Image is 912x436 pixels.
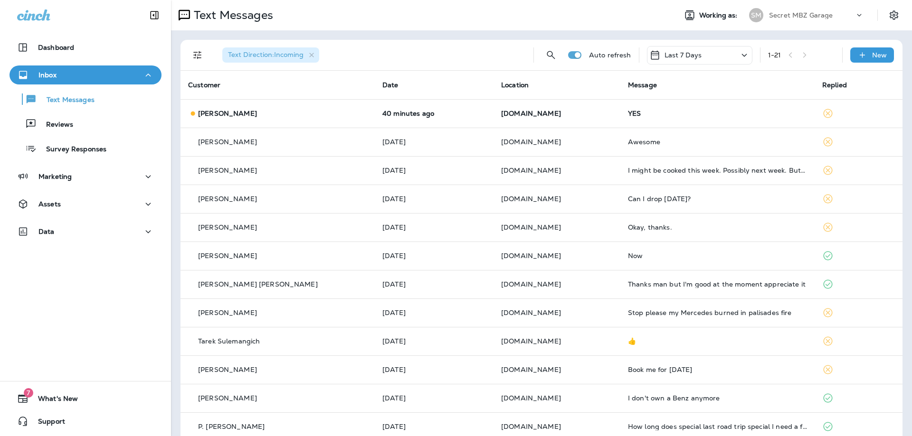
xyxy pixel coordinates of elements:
[541,46,560,65] button: Search Messages
[198,138,257,146] p: [PERSON_NAME]
[9,114,161,134] button: Reviews
[198,309,257,316] p: [PERSON_NAME]
[382,195,486,203] p: Aug 25, 2025 03:25 PM
[24,388,33,398] span: 7
[141,6,168,25] button: Collapse Sidebar
[222,47,319,63] div: Text Direction:Incoming
[699,11,740,19] span: Working as:
[628,337,807,345] div: 👍
[382,252,486,260] p: Aug 25, 2025 09:10 AM
[501,365,561,374] span: [DOMAIN_NAME]
[188,46,207,65] button: Filters
[38,71,57,79] p: Inbox
[822,81,847,89] span: Replied
[628,394,807,402] div: I don't own a Benz anymore
[382,280,486,288] p: Aug 24, 2025 10:14 PM
[198,195,257,203] p: [PERSON_NAME]
[628,366,807,373] div: Book me for Tuesday
[382,423,486,430] p: Aug 24, 2025 10:59 AM
[589,51,631,59] p: Auto refresh
[38,200,61,208] p: Assets
[382,167,486,174] p: Aug 25, 2025 03:27 PM
[198,167,257,174] p: [PERSON_NAME]
[501,394,561,402] span: [DOMAIN_NAME]
[198,337,260,345] p: Tarek Sulemangich
[501,166,561,175] span: [DOMAIN_NAME]
[768,51,781,59] div: 1 - 21
[37,96,95,105] p: Text Messages
[885,7,902,24] button: Settings
[501,422,561,431] span: [DOMAIN_NAME]
[749,8,763,22] div: SM
[382,337,486,345] p: Aug 24, 2025 01:30 PM
[501,81,529,89] span: Location
[501,251,561,260] span: [DOMAIN_NAME]
[628,110,807,117] div: YES
[628,81,657,89] span: Message
[9,65,161,84] button: Inbox
[9,389,161,408] button: 7What's New
[28,395,78,406] span: What's New
[198,223,257,231] p: [PERSON_NAME]
[872,51,887,59] p: New
[628,423,807,430] div: How long does special last road trip special I need a few more days to get the money sugar thank you
[501,109,561,118] span: [DOMAIN_NAME]
[228,50,304,59] span: Text Direction : Incoming
[9,195,161,213] button: Assets
[9,222,161,241] button: Data
[198,110,257,117] p: [PERSON_NAME]
[198,366,257,373] p: [PERSON_NAME]
[501,308,561,317] span: [DOMAIN_NAME]
[382,110,486,117] p: Aug 27, 2025 12:54 PM
[198,394,257,402] p: [PERSON_NAME]
[198,252,257,260] p: [PERSON_NAME]
[628,280,807,288] div: Thanks man but I'm good at the moment appreciate it
[38,173,72,180] p: Marketing
[628,309,807,316] div: Stop please my Mercedes burned in palisades fire
[501,337,561,345] span: [DOMAIN_NAME]
[37,145,106,154] p: Survey Responses
[665,51,702,59] p: Last 7 Days
[9,139,161,158] button: Survey Responses
[38,44,74,51] p: Dashboard
[38,228,55,235] p: Data
[628,167,807,174] div: I might be cooked this week. Possibly next week. But no worries if offer is over --
[382,223,486,231] p: Aug 25, 2025 10:01 AM
[501,195,561,203] span: [DOMAIN_NAME]
[198,280,318,288] p: [PERSON_NAME] [PERSON_NAME]
[28,417,65,429] span: Support
[382,81,399,89] span: Date
[501,223,561,232] span: [DOMAIN_NAME]
[188,81,220,89] span: Customer
[501,138,561,146] span: [DOMAIN_NAME]
[9,89,161,109] button: Text Messages
[382,366,486,373] p: Aug 24, 2025 01:28 PM
[769,11,833,19] p: Secret MBZ Garage
[190,8,273,22] p: Text Messages
[37,121,73,130] p: Reviews
[382,138,486,146] p: Aug 26, 2025 12:04 PM
[9,167,161,186] button: Marketing
[9,412,161,431] button: Support
[501,280,561,288] span: [DOMAIN_NAME]
[198,423,265,430] p: P. [PERSON_NAME]
[628,223,807,231] div: Okay, thanks.
[382,309,486,316] p: Aug 24, 2025 02:34 PM
[628,252,807,260] div: Now
[628,195,807,203] div: Can I drop this Saturday?
[628,138,807,146] div: Awesome
[382,394,486,402] p: Aug 24, 2025 01:25 PM
[9,38,161,57] button: Dashboard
